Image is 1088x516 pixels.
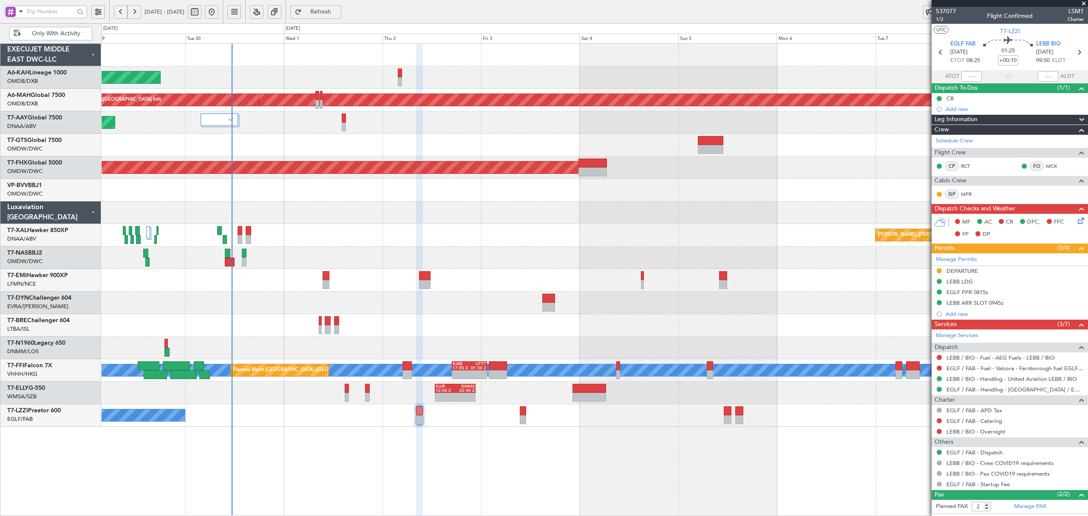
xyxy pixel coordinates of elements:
a: VP-BVVBBJ1 [7,182,42,188]
div: Fri 3 [481,34,580,44]
a: T7-AAYGlobal 7500 [7,115,62,121]
span: ETOT [950,57,964,65]
div: Tue 7 [875,34,974,44]
div: RJBB [453,362,469,366]
a: OMDW/DWC [7,167,42,175]
div: Flight Confirmed [987,11,1033,20]
a: DNAA/ABV [7,122,36,130]
a: Schedule Crew [936,137,973,145]
button: Refresh [290,5,341,19]
a: T7-LZZIPraetor 600 [7,408,61,414]
div: Thu 2 [382,34,481,44]
span: T7-AAY [7,115,28,121]
div: UTTT [470,362,486,366]
span: AC [984,218,992,227]
span: Flight Crew [935,148,966,158]
span: FFC [1054,218,1064,227]
div: [DATE] [103,25,118,32]
a: OMDW/DWC [7,258,42,265]
a: T7-N1960Legacy 650 [7,340,65,346]
a: OMDW/DWC [7,145,42,153]
span: CR [1006,218,1013,227]
a: T7-FHXGlobal 5000 [7,160,62,166]
div: - [470,375,486,379]
a: T7-BREChallenger 604 [7,318,70,323]
span: Only With Activity [23,31,89,37]
a: EGLF / FAB - APD Tax [946,407,1002,414]
span: ALDT [1060,72,1074,81]
div: Add new [946,310,1084,318]
a: T7-NASBBJ2 [7,250,42,256]
span: T7-ELLY [7,385,28,391]
button: UTC [934,26,949,34]
span: Pax [935,490,944,500]
div: FO [1030,162,1044,171]
a: EGLF / FAB - Handling - [GEOGRAPHIC_DATA] / EGLF / FAB [946,386,1084,393]
span: Crew [935,125,949,135]
div: - [453,375,469,379]
div: Sat 4 [580,34,678,44]
span: T7-EMI [7,272,27,278]
a: T7-GTSGlobal 7500 [7,137,62,143]
span: DFC, [1027,218,1040,227]
a: OMDB/DXB [7,100,38,108]
a: EGLF / FAB - Startup Fee [946,481,1010,488]
span: 01:25 [1001,47,1015,55]
a: T7-DYNChallenger 604 [7,295,71,301]
label: Planned PAX [936,502,968,511]
span: LSM1 [1068,7,1084,16]
a: LEBB / BIO - Fuel - AEG Fuels - LEBB / BIO [946,354,1055,361]
span: Permits [935,244,955,253]
a: LTBA/ISL [7,325,30,333]
div: [DATE] [286,25,300,32]
div: EGLF PPR 0815z [946,289,988,296]
a: DNMM/LOS [7,348,39,355]
a: EGLF / FAB - Fuel - Valcora - Farnborough fuel EGLF / FAB [946,365,1084,372]
a: OMDB/DXB [7,77,38,85]
div: ISP [945,190,959,199]
a: MPR [961,190,980,198]
div: 17:00 Z [453,366,469,370]
div: DEPARTURE [946,267,978,275]
span: Dispatch Checks and Weather [935,204,1015,214]
a: Manage PAX [1014,502,1046,511]
input: --:-- [961,71,982,82]
span: A6-KAH [7,70,29,76]
div: Tue 30 [185,34,284,44]
div: - [436,397,455,402]
div: 01:30 Z [470,366,486,370]
span: T7-BRE [7,318,27,323]
span: 537077 [936,7,956,16]
div: CB [946,95,954,102]
span: VP-BVV [7,182,28,188]
div: LEBB LDG [946,278,973,285]
span: ATOT [945,72,959,81]
a: T7-FFIFalcon 7X [7,363,52,369]
span: Cabin Crew [935,176,966,186]
span: (2/2) [1057,490,1070,499]
span: Dispatch [935,343,958,352]
div: Add new [946,105,1084,113]
a: EGLF/FAB [7,415,33,423]
input: Trip Number [26,5,74,18]
a: DNAA/ABV [7,235,36,243]
span: Charter [1068,16,1084,23]
img: arrow-gray.svg [228,118,233,121]
span: T7-DYN [7,295,29,301]
a: Manage Services [936,332,978,340]
a: LEBB / BIO - Handling - United Aviation LEBB / BIO [946,375,1077,383]
span: T7-XAL [7,227,27,233]
span: T7-NAS [7,250,28,256]
div: [PERSON_NAME] ([PERSON_NAME] Intl) [878,229,967,241]
div: 12:50 Z [436,388,455,393]
div: Sun 5 [678,34,777,44]
a: EGLF / FAB - Dispatch [946,449,1003,456]
span: T7-LZZI [7,408,28,414]
a: LEBB / BIO - Pax COVID19 requirements [946,470,1050,477]
span: (3/7) [1057,320,1070,329]
div: Planned Maint [GEOGRAPHIC_DATA] ([GEOGRAPHIC_DATA]) [233,364,367,377]
a: A6-MAHGlobal 7500 [7,92,65,98]
span: T7-GTS [7,137,27,143]
div: CP [945,162,959,171]
a: VHHH/HKG [7,370,37,378]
